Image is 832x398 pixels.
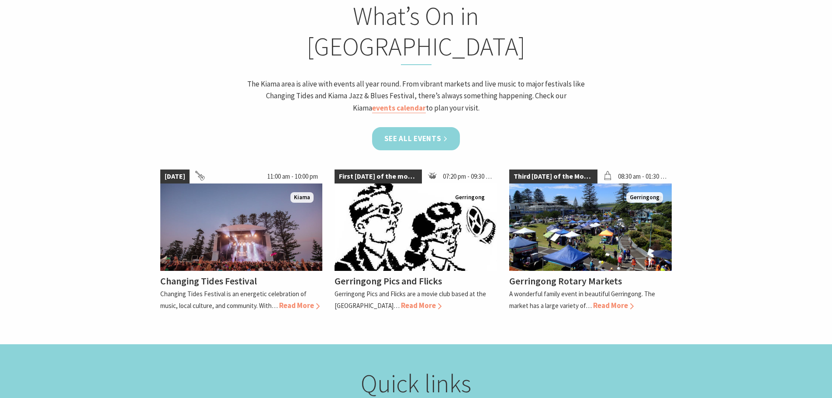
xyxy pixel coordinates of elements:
[372,127,460,150] a: See all Events
[160,275,257,287] h4: Changing Tides Festival
[263,170,322,183] span: 11:00 am - 10:00 pm
[245,1,587,65] h2: What’s On in [GEOGRAPHIC_DATA]
[452,192,488,203] span: Gerringong
[614,170,672,183] span: 08:30 am - 01:30 pm
[626,192,663,203] span: Gerringong
[160,170,323,311] a: [DATE] 11:00 am - 10:00 pm Changing Tides Main Stage Kiama Changing Tides Festival Changing Tides...
[335,275,442,287] h4: Gerringong Pics and Flicks
[279,301,320,310] span: Read More
[290,192,314,203] span: Kiama
[160,183,323,271] img: Changing Tides Main Stage
[335,290,486,310] p: Gerringong Pics and Flicks are a movie club based at the [GEOGRAPHIC_DATA]…
[438,170,497,183] span: 07:20 pm - 09:30 pm
[372,103,426,113] a: events calendar
[509,275,622,287] h4: Gerringong Rotary Markets
[335,170,497,311] a: First [DATE] of the month 07:20 pm - 09:30 pm Gerringong Gerringong Pics and Flicks Gerringong Pi...
[245,78,587,114] p: The Kiama area is alive with events all year round. From vibrant markets and live music to major ...
[160,170,190,183] span: [DATE]
[335,170,422,183] span: First [DATE] of the month
[593,301,634,310] span: Read More
[160,290,307,310] p: Changing Tides Festival is an energetic celebration of music, local culture, and community. With…
[401,301,442,310] span: Read More
[509,290,655,310] p: A wonderful family event in beautiful Gerringong. The market has a large variety of…
[509,183,672,271] img: Christmas Market and Street Parade
[509,170,597,183] span: Third [DATE] of the Month
[509,170,672,311] a: Third [DATE] of the Month 08:30 am - 01:30 pm Christmas Market and Street Parade Gerringong Gerri...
